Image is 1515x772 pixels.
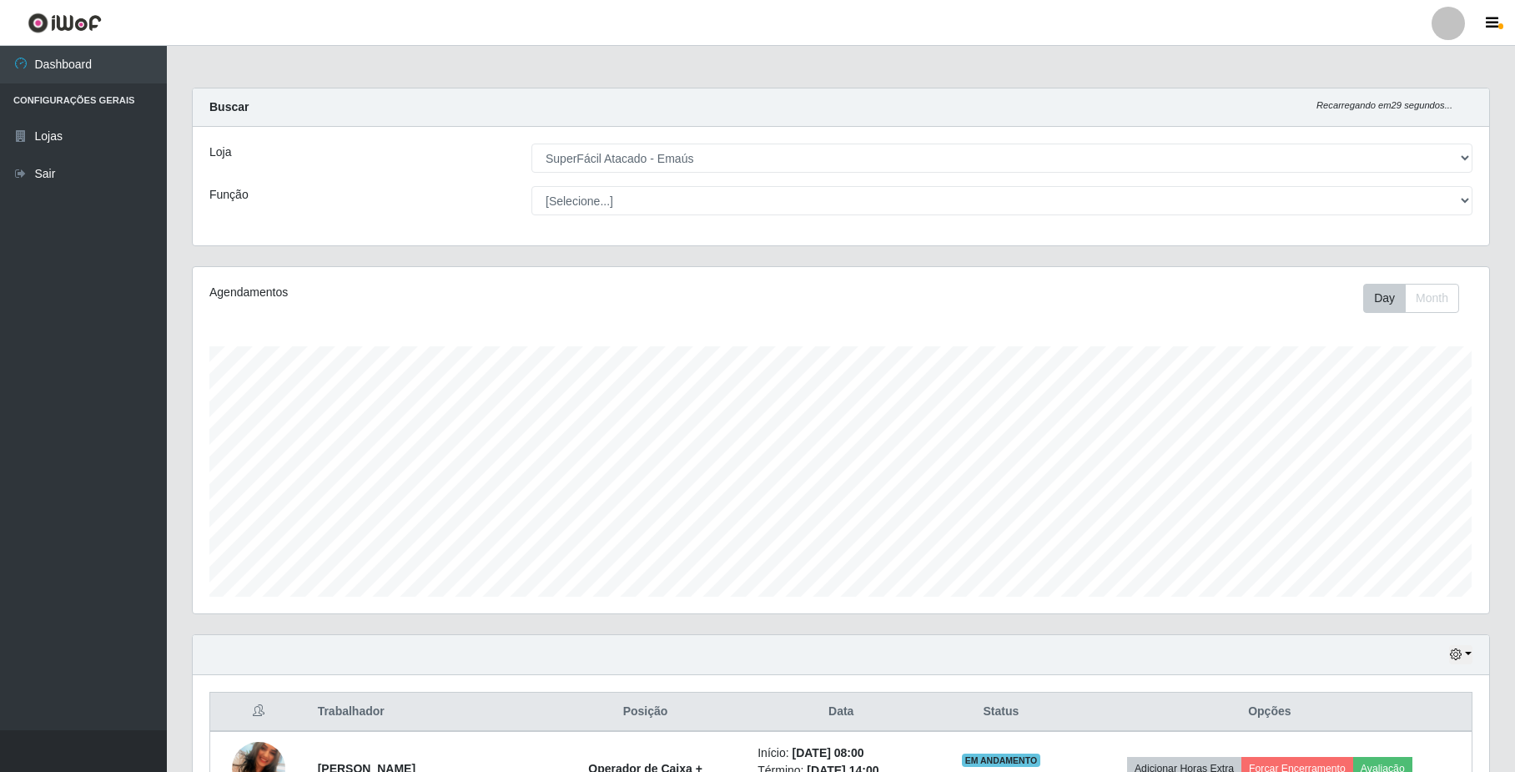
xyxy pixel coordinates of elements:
[934,693,1067,732] th: Status
[747,693,934,732] th: Data
[1405,284,1459,313] button: Month
[209,186,249,204] label: Função
[1363,284,1472,313] div: Toolbar with button groups
[1316,100,1452,110] i: Recarregando em 29 segundos...
[209,284,721,301] div: Agendamentos
[308,693,543,732] th: Trabalhador
[28,13,102,33] img: CoreUI Logo
[209,144,231,161] label: Loja
[757,744,924,762] li: Início:
[1068,693,1472,732] th: Opções
[1363,284,1459,313] div: First group
[543,693,747,732] th: Posição
[209,100,249,114] strong: Buscar
[962,754,1041,767] span: EM ANDAMENTO
[1363,284,1406,313] button: Day
[792,746,863,759] time: [DATE] 08:00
